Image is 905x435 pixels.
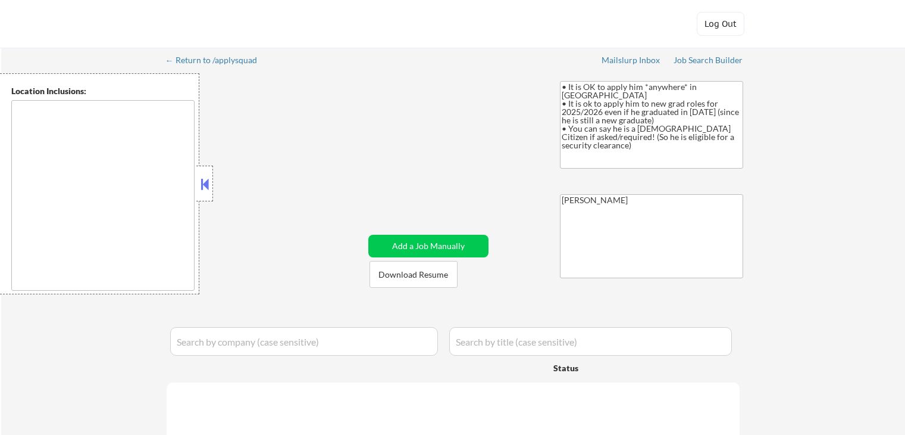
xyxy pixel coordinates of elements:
div: Job Search Builder [674,56,743,64]
input: Search by title (case sensitive) [449,327,732,356]
a: Mailslurp Inbox [602,55,661,67]
button: Add a Job Manually [368,235,488,257]
div: Mailslurp Inbox [602,56,661,64]
div: Status [553,357,656,378]
div: Location Inclusions: [11,85,195,97]
button: Log Out [697,12,744,36]
button: Download Resume [369,261,458,288]
input: Search by company (case sensitive) [170,327,438,356]
a: ← Return to /applysquad [165,55,268,67]
div: ← Return to /applysquad [165,56,268,64]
